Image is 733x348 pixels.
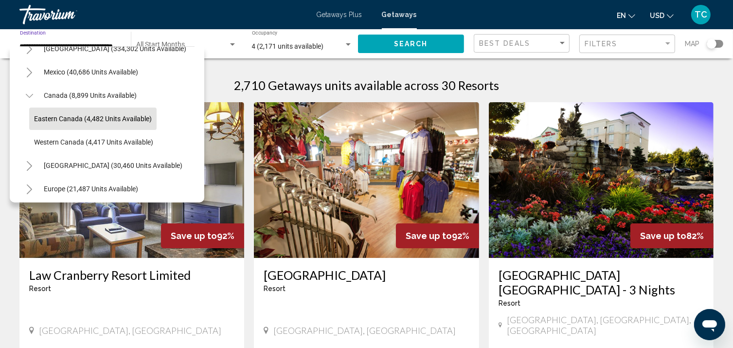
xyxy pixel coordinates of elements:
span: Resort [29,285,51,293]
button: Filter [579,34,675,54]
button: [GEOGRAPHIC_DATA] (334,302 units available) [39,37,191,60]
button: User Menu [688,4,714,25]
span: 4 (2,171 units available) [252,42,324,50]
span: [GEOGRAPHIC_DATA], [GEOGRAPHIC_DATA] [39,325,221,336]
span: Resort [264,285,286,293]
img: 5316O01X.jpg [254,102,479,258]
button: Canada (8,899 units available) [39,84,142,107]
span: Save up to [406,231,452,241]
div: 92% [161,223,244,248]
span: [GEOGRAPHIC_DATA] (30,460 units available) [44,162,182,169]
mat-select: Sort by [479,39,567,48]
a: [GEOGRAPHIC_DATA] [264,268,469,282]
button: Toggle Mexico (40,686 units available) [19,62,39,82]
span: [GEOGRAPHIC_DATA], [GEOGRAPHIC_DATA], [GEOGRAPHIC_DATA] [507,314,704,336]
span: Western Canada (4,417 units available) [34,138,153,146]
button: Change currency [650,8,674,22]
span: Search [394,40,428,48]
a: Travorium [19,5,307,24]
a: Getaways Plus [317,11,362,18]
button: Search [358,35,465,53]
span: Filters [585,40,618,48]
button: Europe (21,487 units available) [39,178,143,200]
button: Toggle United States (334,302 units available) [19,39,39,58]
button: Toggle Europe (21,487 units available) [19,179,39,199]
button: Western Canada (4,417 units available) [29,131,158,153]
span: Canada (8,899 units available) [44,92,137,99]
a: [GEOGRAPHIC_DATA] [GEOGRAPHIC_DATA] - 3 Nights [499,268,704,297]
span: Resort [499,299,520,307]
span: en [617,12,626,19]
span: Save up to [171,231,217,241]
span: Best Deals [479,39,530,47]
button: [GEOGRAPHIC_DATA] (30,460 units available) [39,154,187,177]
button: Mexico (40,686 units available) [39,61,143,83]
button: Toggle Caribbean & Atlantic Islands (30,460 units available) [19,156,39,175]
span: [GEOGRAPHIC_DATA] (334,302 units available) [44,45,186,53]
h1: 2,710 Getaways units available across 30 Resorts [234,78,499,92]
a: Getaways [382,11,417,18]
span: Map [685,37,699,51]
span: TC [695,10,707,19]
img: RM70E01X.jpg [489,102,714,258]
span: USD [650,12,664,19]
button: Eastern Canada (4,482 units available) [29,108,157,130]
span: [GEOGRAPHIC_DATA], [GEOGRAPHIC_DATA] [273,325,456,336]
span: Save up to [640,231,686,241]
span: Mexico (40,686 units available) [44,68,138,76]
iframe: Button to launch messaging window [694,309,725,340]
div: 82% [630,223,714,248]
span: Europe (21,487 units available) [44,185,138,193]
button: Toggle Canada (8,899 units available) [19,86,39,105]
span: Eastern Canada (4,482 units available) [34,115,152,123]
a: Law Cranberry Resort Limited [29,268,234,282]
button: Change language [617,8,635,22]
div: 92% [396,223,479,248]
